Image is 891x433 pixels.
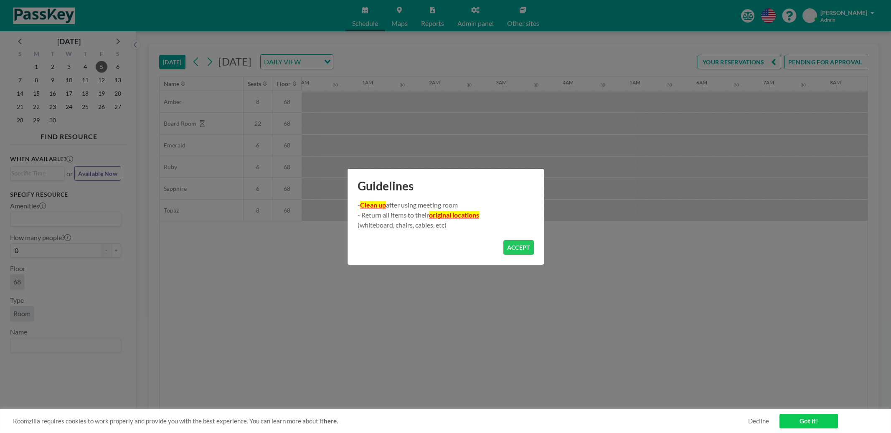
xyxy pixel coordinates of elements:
p: - after using meeting room [358,200,534,210]
u: original locations [429,211,479,219]
button: ACCEPT [503,240,534,255]
h1: Guidelines [348,169,544,200]
span: Roomzilla requires cookies to work properly and provide you with the best experience. You can lea... [13,417,748,425]
p: - Return all items to their [358,210,534,220]
a: here. [324,417,338,425]
a: Got it! [779,414,838,428]
p: ㅤ(whiteboard, chairs, cables, etc) [358,220,534,230]
a: Decline [748,417,769,425]
u: Clean up [360,201,386,209]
